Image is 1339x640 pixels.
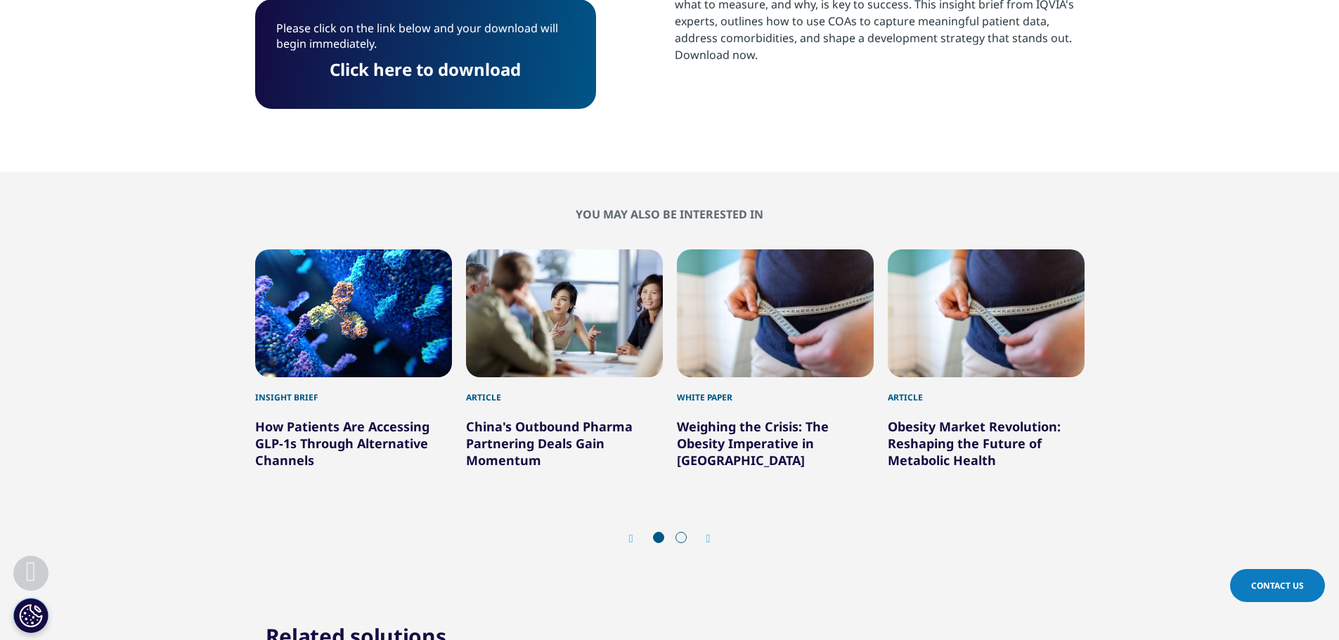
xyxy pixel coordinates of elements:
p: Please click on the link below and your download will begin immediately. [276,20,575,62]
div: 1 / 6 [255,249,452,469]
div: Next slide [692,532,711,545]
a: Contact Us [1230,569,1325,602]
button: Cookies Settings [13,598,48,633]
a: China's Outbound Pharma Partnering Deals Gain Momentum [466,418,633,469]
div: Insight Brief [255,377,452,404]
a: Obesity Market Revolution: Reshaping the Future of Metabolic Health [888,418,1061,469]
a: How Patients Are Accessing GLP-1s Through Alternative Channels [255,418,429,469]
div: 2 / 6 [466,249,663,469]
div: Article [466,377,663,404]
h2: You may also be interested in [255,207,1085,221]
div: 3 / 6 [677,249,874,469]
div: Article [888,377,1085,404]
div: 4 / 6 [888,249,1085,469]
div: Previous slide [629,532,647,545]
div: White Paper [677,377,874,404]
span: Contact Us [1251,580,1304,592]
a: Click here to download [330,58,521,81]
a: Weighing the Crisis: The Obesity Imperative in [GEOGRAPHIC_DATA] [677,418,829,469]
